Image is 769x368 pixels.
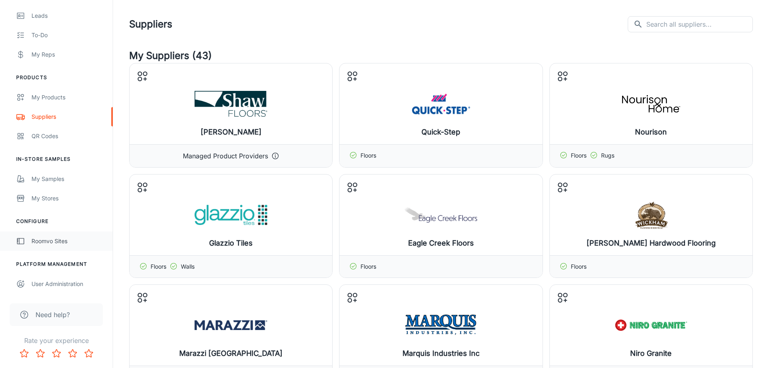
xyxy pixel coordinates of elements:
[31,93,105,102] div: My Products
[181,262,195,271] p: Walls
[129,48,753,63] h4: My Suppliers (43)
[195,88,267,120] img: Shaw
[571,151,587,161] p: Floors
[31,280,105,288] div: User Administration
[6,336,106,345] p: Rate your experience
[31,175,105,183] div: My Samples
[183,151,268,161] p: Managed Product Providers
[571,262,587,271] p: Floors
[65,345,81,362] button: Rate 4 star
[151,262,166,271] p: Floors
[201,126,262,138] h6: [PERSON_NAME]
[646,16,753,32] input: Search all suppliers...
[31,112,105,121] div: Suppliers
[31,50,105,59] div: My Reps
[31,237,105,246] div: Roomvo Sites
[360,151,376,161] p: Floors
[601,151,614,161] p: Rugs
[81,345,97,362] button: Rate 5 star
[129,17,172,32] h1: Suppliers
[31,132,105,141] div: QR Codes
[48,345,65,362] button: Rate 3 star
[16,345,32,362] button: Rate 1 star
[36,310,70,320] span: Need help?
[32,345,48,362] button: Rate 2 star
[360,262,376,271] p: Floors
[31,11,105,20] div: Leads
[31,31,105,40] div: To-do
[31,194,105,203] div: My Stores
